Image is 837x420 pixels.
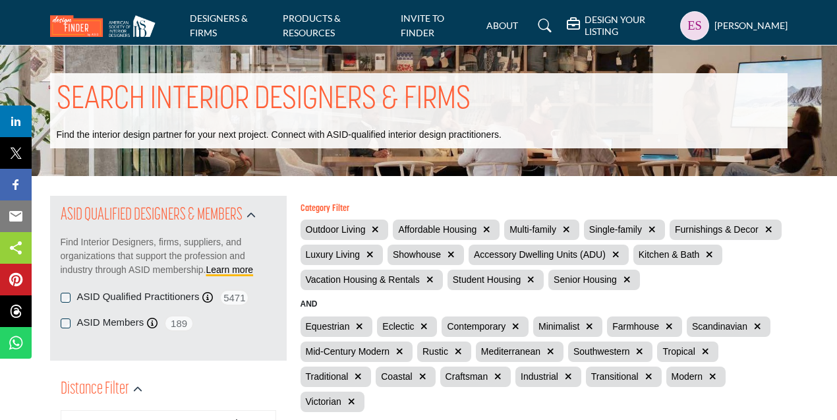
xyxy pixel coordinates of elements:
span: Traditional [306,371,349,382]
span: Victorian [306,396,341,407]
span: Tropical [662,346,695,357]
span: Mid-Century Modern [306,346,390,357]
div: DESIGN YOUR LISTING [567,14,673,38]
span: Multi-family [509,224,556,235]
h5: [PERSON_NAME] [714,19,788,32]
span: Rustic [422,346,448,357]
span: Furnishings & Decor [675,224,759,235]
p: Find Interior Designers, firms, suppliers, and organizations that support the profession and indu... [61,235,276,277]
span: Luxury Living [306,249,361,260]
span: Eclectic [382,321,414,332]
span: Coastal [381,371,412,382]
h5: DESIGN YOUR LISTING [585,14,673,38]
a: Learn more [206,264,254,275]
img: Site Logo [50,15,162,37]
a: DESIGNERS & FIRMS [190,13,248,38]
span: Equestrian [306,321,350,332]
a: PRODUCTS & RESOURCES [283,13,341,38]
span: Mediterranean [481,346,540,357]
span: Farmhouse [612,321,659,332]
span: Scandinavian [692,321,747,332]
span: Industrial [521,371,558,382]
h6: Category Filter [301,204,788,215]
span: Vacation Housing & Rentals [306,274,420,285]
span: Affordable Housing [398,224,476,235]
span: Student Housing [453,274,521,285]
input: ASID Members checkbox [61,318,71,328]
span: Minimalist [538,321,579,332]
span: Kitchen & Bath [639,249,700,260]
span: Single-family [589,224,642,235]
span: Showhouse [393,249,441,260]
label: ASID Qualified Practitioners [77,289,200,305]
span: Craftsman [446,371,488,382]
a: Search [525,15,560,36]
label: ASID Members [77,315,144,330]
b: AND [301,299,318,309]
span: Contemporary [447,321,505,332]
span: Accessory Dwelling Units (ADU) [474,249,606,260]
button: Show hide supplier dropdown [680,11,709,40]
a: ABOUT [486,20,518,31]
input: ASID Qualified Practitioners checkbox [61,293,71,303]
h2: ASID QUALIFIED DESIGNERS & MEMBERS [61,204,243,227]
a: INVITE TO FINDER [401,13,444,38]
span: Senior Housing [554,274,617,285]
span: Southwestern [573,346,630,357]
span: 5471 [219,289,249,306]
h2: Distance Filter [61,378,129,402]
span: Outdoor Living [306,224,366,235]
p: Find the interior design partner for your next project. Connect with ASID-qualified interior desi... [57,129,502,142]
span: Transitional [591,371,639,382]
span: Modern [672,371,703,382]
h1: SEARCH INTERIOR DESIGNERS & FIRMS [57,80,471,121]
span: 189 [164,315,194,332]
